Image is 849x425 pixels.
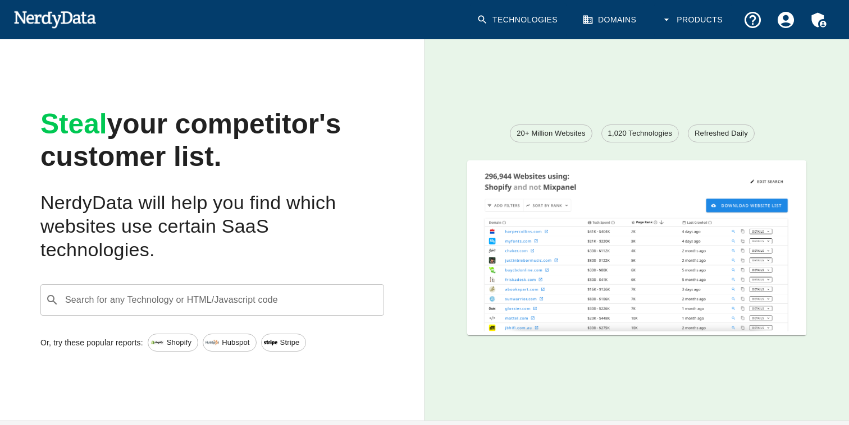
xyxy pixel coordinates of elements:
[161,337,198,348] span: Shopify
[261,334,307,352] a: Stripe
[654,3,732,36] button: Products
[688,124,755,142] a: Refreshed Daily
[13,8,96,30] img: NerdyData.com
[601,124,679,142] a: 1,020 Technologies
[148,334,198,352] a: Shopify
[769,3,802,36] button: Account Settings
[470,3,567,36] a: Technologies
[802,3,836,36] button: Admin Menu
[203,334,256,352] a: Hubspot
[274,337,306,348] span: Stripe
[40,337,143,348] p: Or, try these popular reports:
[40,191,384,262] h2: NerdyData will help you find which websites use certain SaaS technologies.
[510,124,592,142] a: 20+ Million Websites
[688,128,754,139] span: Refreshed Daily
[216,337,255,348] span: Hubspot
[736,3,769,36] button: Support and Documentation
[40,108,107,140] span: Steal
[510,128,591,139] span: 20+ Million Websites
[467,160,807,332] img: A screenshot of a report showing the total number of websites using Shopify
[602,128,679,139] span: 1,020 Technologies
[576,3,645,36] a: Domains
[40,108,384,173] h1: your competitor's customer list.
